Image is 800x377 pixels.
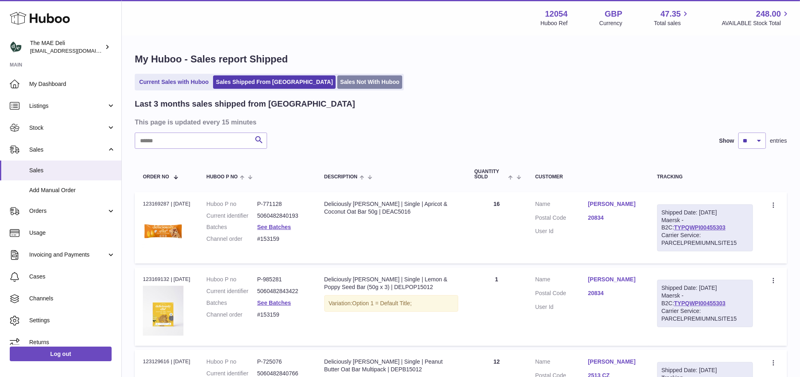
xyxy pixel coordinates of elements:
[588,200,641,208] a: [PERSON_NAME]
[662,231,748,247] div: Carrier Service: PARCELPREMIUMNLSITE15
[257,300,291,306] a: See Batches
[324,276,458,291] div: Deliciously [PERSON_NAME] | Single | Lemon & Poppy Seed Bar (50g x 3) | DELPOP15012
[29,80,115,88] span: My Dashboard
[29,186,115,194] span: Add Manual Order
[474,169,507,180] span: Quantity Sold
[770,137,787,145] span: entries
[674,300,726,306] a: TYPQWPI00455303
[207,200,257,208] dt: Huboo P no
[662,209,748,216] div: Shipped Date: [DATE]
[136,75,211,89] a: Current Sales with Huboo
[29,207,107,215] span: Orders
[722,19,790,27] span: AVAILABLE Stock Total
[207,299,257,307] dt: Batches
[29,229,115,237] span: Usage
[29,124,107,132] span: Stock
[207,311,257,319] dt: Channel order
[257,235,308,243] dd: #153159
[588,214,641,222] a: 20834
[29,251,107,259] span: Invoicing and Payments
[541,19,568,27] div: Huboo Ref
[29,317,115,324] span: Settings
[213,75,336,89] a: Sales Shipped From [GEOGRAPHIC_DATA]
[545,9,568,19] strong: 12054
[143,200,190,208] div: 123169287 | [DATE]
[143,358,190,365] div: 123129616 | [DATE]
[535,358,588,368] dt: Name
[535,289,588,299] dt: Postal Code
[535,174,641,180] div: Customer
[605,9,622,19] strong: GBP
[535,276,588,285] dt: Name
[722,9,790,27] a: 248.00 AVAILABLE Stock Total
[466,192,527,263] td: 16
[324,358,458,373] div: Deliciously [PERSON_NAME] | Single | Peanut Butter Oat Bar Multipack | DEPB15012
[257,200,308,208] dd: P-771128
[657,204,753,251] div: Maersk - B2C:
[257,311,308,319] dd: #153159
[207,287,257,295] dt: Current identifier
[660,9,681,19] span: 47.35
[324,200,458,216] div: Deliciously [PERSON_NAME] | Single | Apricot & Coconut Oat Bar 50g | DEAC5016
[535,214,588,224] dt: Postal Code
[135,53,787,66] h1: My Huboo - Sales report Shipped
[588,289,641,297] a: 20834
[207,174,238,180] span: Huboo P no
[535,303,588,311] dt: User Id
[719,137,734,145] label: Show
[207,358,257,366] dt: Huboo P no
[207,223,257,231] dt: Batches
[143,174,169,180] span: Order No
[662,284,748,292] div: Shipped Date: [DATE]
[29,167,115,174] span: Sales
[466,268,527,346] td: 1
[143,210,183,251] img: 1683705672.jpg
[599,19,623,27] div: Currency
[257,358,308,366] dd: P-725076
[30,39,103,55] div: The MAE Deli
[535,200,588,210] dt: Name
[257,276,308,283] dd: P-985281
[207,276,257,283] dt: Huboo P no
[10,347,112,361] a: Log out
[30,47,119,54] span: [EMAIL_ADDRESS][DOMAIN_NAME]
[324,295,458,312] div: Variation:
[337,75,402,89] a: Sales Not With Huboo
[257,224,291,230] a: See Batches
[29,295,115,302] span: Channels
[257,287,308,295] dd: 5060482843422
[657,174,753,180] div: Tracking
[135,99,355,109] h2: Last 3 months sales shipped from [GEOGRAPHIC_DATA]
[324,174,358,180] span: Description
[135,118,785,126] h3: This page is updated every 15 minutes
[657,280,753,327] div: Maersk - B2C:
[29,102,107,110] span: Listings
[10,41,22,53] img: logistics@deliciouslyella.com
[674,224,726,231] a: TYPQWPI00455303
[662,366,748,374] div: Shipped Date: [DATE]
[257,212,308,220] dd: 5060482840193
[535,227,588,235] dt: User Id
[588,276,641,283] a: [PERSON_NAME]
[654,9,690,27] a: 47.35 Total sales
[29,338,115,346] span: Returns
[588,358,641,366] a: [PERSON_NAME]
[29,273,115,281] span: Cases
[29,146,107,154] span: Sales
[654,19,690,27] span: Total sales
[207,212,257,220] dt: Current identifier
[756,9,781,19] span: 248.00
[143,276,190,283] div: 123169132 | [DATE]
[143,286,183,336] img: OatBarsWebpackshots_0015_UK_LEMONPOPPYSEEDOATBARS_PACKSHOT_72DPI.jpg
[207,235,257,243] dt: Channel order
[662,307,748,323] div: Carrier Service: PARCELPREMIUMNLSITE15
[352,300,412,306] span: Option 1 = Default Title;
